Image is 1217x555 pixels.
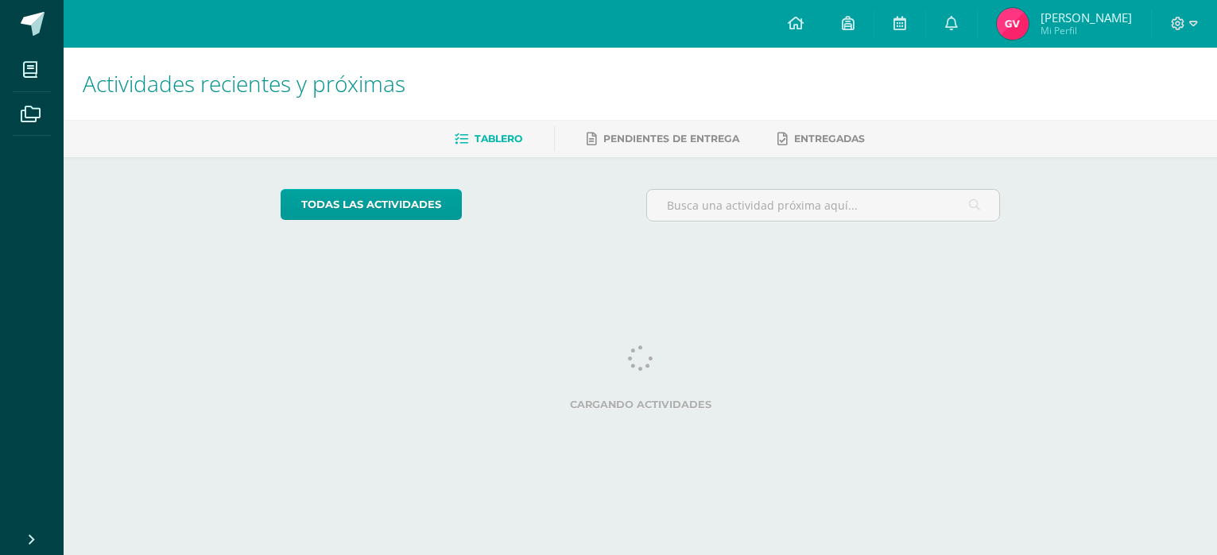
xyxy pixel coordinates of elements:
[647,190,999,221] input: Busca una actividad próxima aquí...
[794,133,865,145] span: Entregadas
[777,126,865,152] a: Entregadas
[281,399,1000,410] label: Cargando actividades
[475,133,522,145] span: Tablero
[587,126,739,152] a: Pendientes de entrega
[997,8,1029,40] img: 7dc5dd6dc5eac2a4813ab7ae4b6d8255.png
[455,126,522,152] a: Tablero
[1041,10,1132,25] span: [PERSON_NAME]
[603,133,739,145] span: Pendientes de entrega
[281,189,462,220] a: todas las Actividades
[1041,24,1132,37] span: Mi Perfil
[83,68,405,98] span: Actividades recientes y próximas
